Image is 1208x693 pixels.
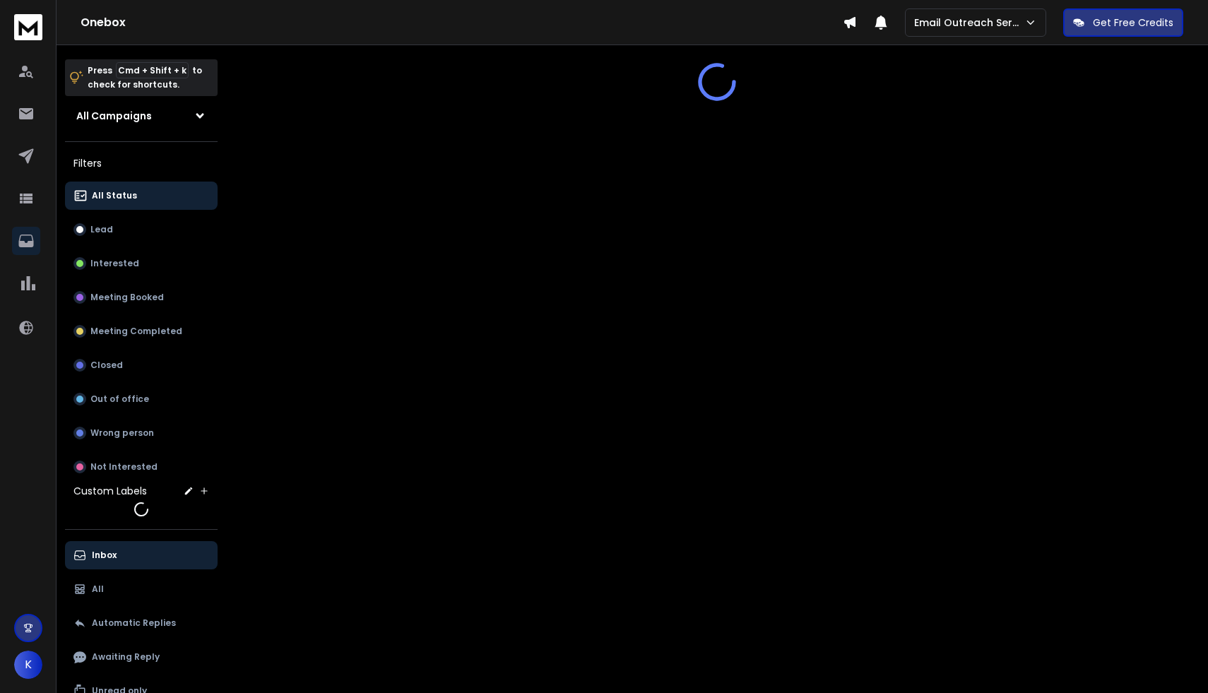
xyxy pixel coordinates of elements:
button: Not Interested [65,453,218,481]
button: Wrong person [65,419,218,447]
button: Interested [65,249,218,278]
h3: Filters [65,153,218,173]
p: Inbox [92,550,117,561]
button: All Status [65,182,218,210]
h3: Custom Labels [73,484,147,498]
p: Automatic Replies [92,617,176,629]
button: Out of office [65,385,218,413]
p: Out of office [90,393,149,405]
button: K [14,651,42,679]
p: Email Outreach Service [914,16,1024,30]
p: All Status [92,190,137,201]
h1: All Campaigns [76,109,152,123]
button: Get Free Credits [1063,8,1183,37]
p: Not Interested [90,461,158,473]
p: All [92,584,104,595]
button: Meeting Booked [65,283,218,312]
img: logo [14,14,42,40]
button: Meeting Completed [65,317,218,345]
p: Wrong person [90,427,154,439]
button: Awaiting Reply [65,643,218,671]
button: All Campaigns [65,102,218,130]
h1: Onebox [81,14,843,31]
button: All [65,575,218,603]
button: Automatic Replies [65,609,218,637]
button: Closed [65,351,218,379]
p: Lead [90,224,113,235]
p: Meeting Booked [90,292,164,303]
p: Meeting Completed [90,326,182,337]
span: Cmd + Shift + k [116,62,189,78]
p: Press to check for shortcuts. [88,64,202,92]
p: Interested [90,258,139,269]
button: Inbox [65,541,218,569]
button: Lead [65,215,218,244]
p: Awaiting Reply [92,651,160,663]
p: Closed [90,360,123,371]
p: Get Free Credits [1093,16,1173,30]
